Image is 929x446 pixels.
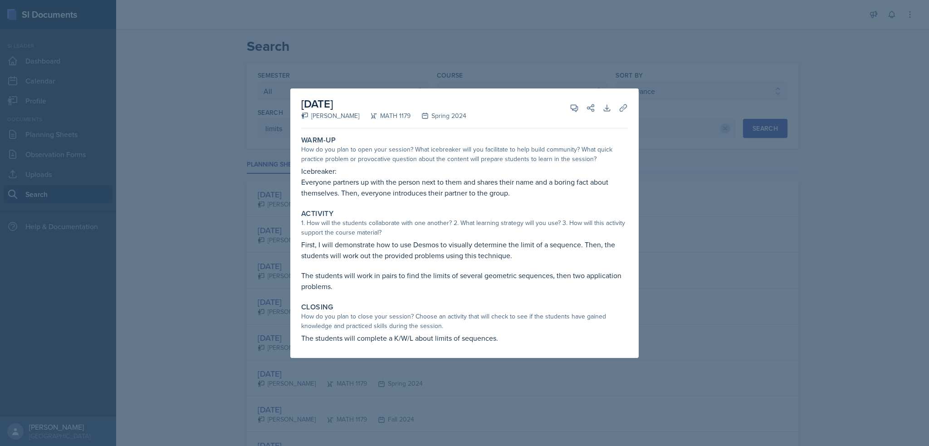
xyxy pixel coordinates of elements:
[301,145,628,164] div: How do you plan to open your session? What icebreaker will you facilitate to help build community...
[301,136,336,145] label: Warm-Up
[359,111,411,121] div: MATH 1179
[301,218,628,237] div: 1. How will the students collaborate with one another? 2. What learning strategy will you use? 3....
[301,333,628,343] p: The students will complete a K/W/L about limits of sequences.
[301,111,359,121] div: [PERSON_NAME]
[301,166,628,176] p: Icebreaker:
[301,96,466,112] h2: [DATE]
[301,303,333,312] label: Closing
[411,111,466,121] div: Spring 2024
[301,209,333,218] label: Activity
[301,270,628,292] p: The students will work in pairs to find the limits of several geometric sequences, then two appli...
[301,239,628,261] p: First, I will demonstrate how to use Desmos to visually determine the limit of a sequence. Then, ...
[301,176,628,198] p: Everyone partners up with the person next to them and shares their name and a boring fact about t...
[301,312,628,331] div: How do you plan to close your session? Choose an activity that will check to see if the students ...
